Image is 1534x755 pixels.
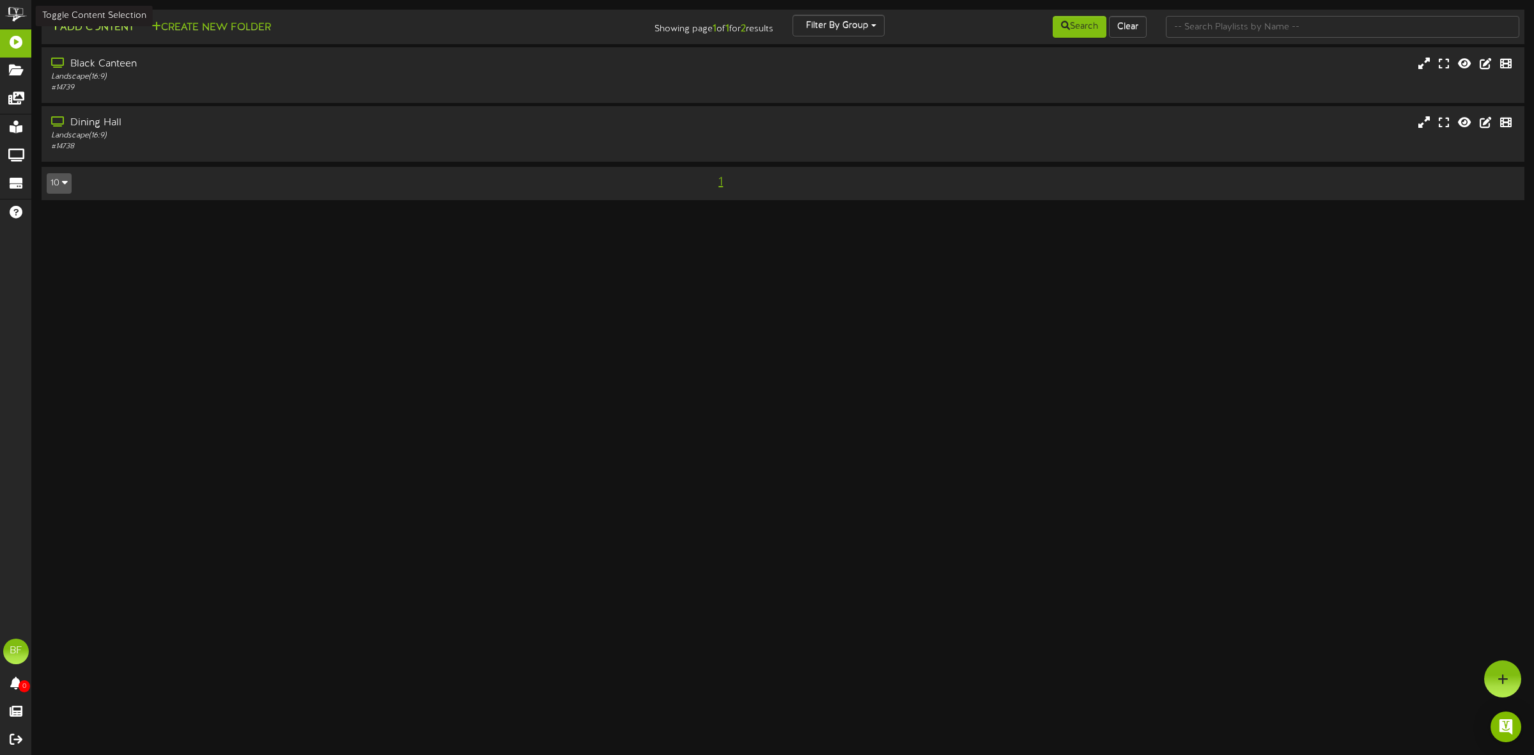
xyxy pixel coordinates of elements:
input: -- Search Playlists by Name -- [1166,16,1520,38]
div: Dining Hall [51,116,650,130]
div: # 14738 [51,141,650,152]
button: Create New Folder [148,20,275,36]
strong: 2 [741,23,746,35]
div: Landscape ( 16:9 ) [51,130,650,141]
span: 1 [715,175,726,189]
strong: 1 [713,23,717,35]
button: Filter By Group [793,15,885,36]
button: 10 [47,173,72,194]
strong: 1 [725,23,729,35]
button: Search [1053,16,1106,38]
div: Showing page of for results [534,15,783,36]
div: Landscape ( 16:9 ) [51,72,650,82]
span: 0 [19,680,30,692]
div: Black Canteen [51,57,650,72]
div: Open Intercom Messenger [1491,712,1521,742]
div: BF [3,639,29,664]
button: Clear [1109,16,1147,38]
button: Add Content [47,20,138,36]
div: # 14739 [51,82,650,93]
